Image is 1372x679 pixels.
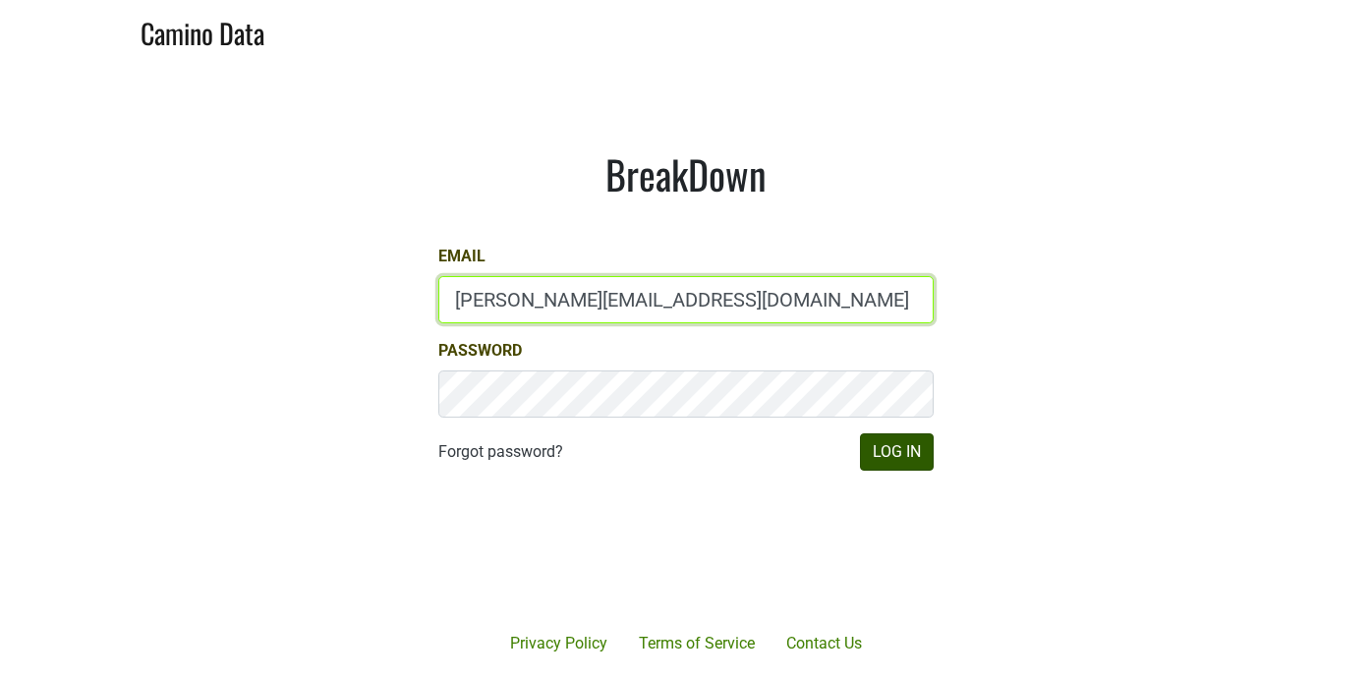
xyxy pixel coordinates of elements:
h1: BreakDown [438,150,934,198]
a: Forgot password? [438,440,563,464]
label: Password [438,339,522,363]
a: Contact Us [771,624,878,663]
a: Terms of Service [623,624,771,663]
a: Camino Data [141,8,264,54]
label: Email [438,245,486,268]
button: Log In [860,433,934,471]
a: Privacy Policy [494,624,623,663]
